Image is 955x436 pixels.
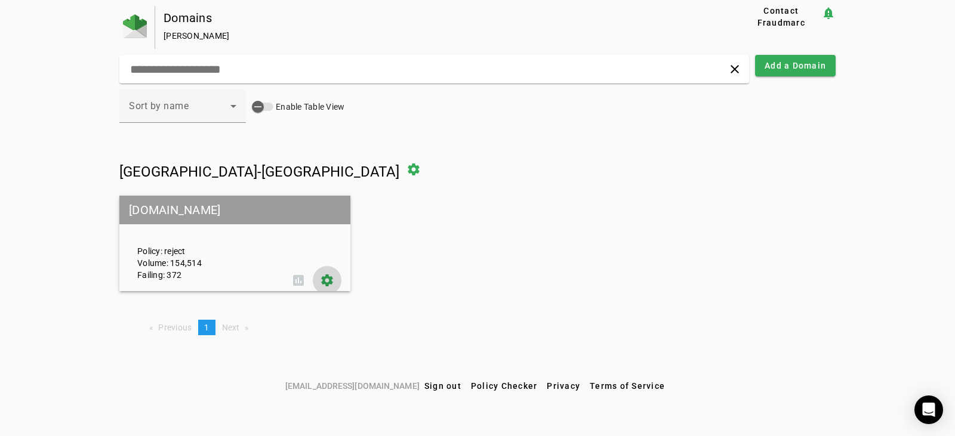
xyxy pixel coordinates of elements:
[585,375,670,397] button: Terms of Service
[119,196,350,224] mat-grid-tile-header: [DOMAIN_NAME]
[590,381,665,391] span: Terms of Service
[273,101,344,113] label: Enable Table View
[164,30,703,42] div: [PERSON_NAME]
[313,266,341,295] button: Settings
[204,323,209,332] span: 1
[284,266,313,295] button: DMARC Report
[755,55,836,76] button: Add a Domain
[164,12,703,24] div: Domains
[222,323,240,332] span: Next
[542,375,585,397] button: Privacy
[129,100,189,112] span: Sort by name
[128,206,284,281] div: Policy: reject Volume: 154,514 Failing: 372
[123,14,147,38] img: Fraudmarc Logo
[466,375,543,397] button: Policy Checker
[821,6,836,20] mat-icon: notification_important
[119,320,836,335] nav: Pagination
[285,379,420,392] span: [EMAIL_ADDRESS][DOMAIN_NAME]
[547,381,580,391] span: Privacy
[420,375,466,397] button: Sign out
[119,6,836,49] app-page-header: Domains
[158,323,192,332] span: Previous
[741,6,821,27] button: Contact Fraudmarc
[745,5,817,29] span: Contact Fraudmarc
[765,60,826,72] span: Add a Domain
[471,381,538,391] span: Policy Checker
[424,381,461,391] span: Sign out
[119,163,399,180] span: [GEOGRAPHIC_DATA]-[GEOGRAPHIC_DATA]
[914,395,943,424] div: Open Intercom Messenger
